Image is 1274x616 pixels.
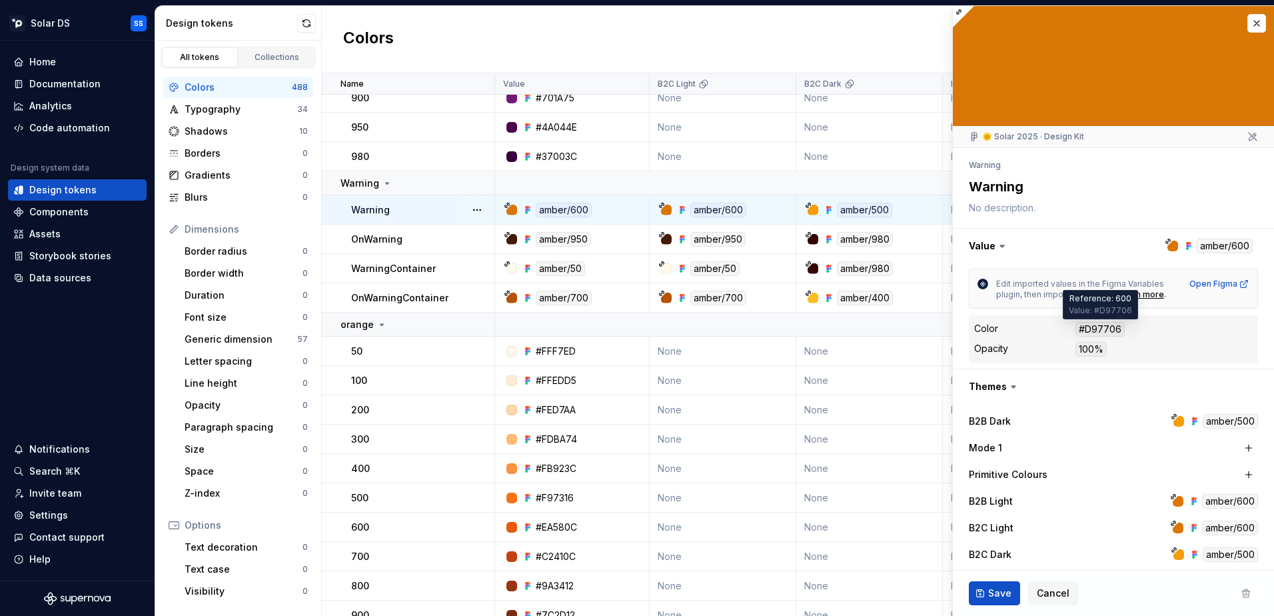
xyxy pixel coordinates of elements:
p: Name [340,79,364,89]
td: None [650,454,796,483]
p: B2C Dark [804,79,842,89]
label: B2C Light [969,521,1013,535]
div: 0 [303,586,308,597]
a: Border width0 [179,263,313,284]
button: Solar DSSS [3,9,152,37]
td: None [943,283,1089,313]
div: Collections [244,52,311,63]
div: amber/600 [536,203,592,217]
div: Border width [185,267,303,280]
div: Solar DS [31,17,70,30]
div: amber/950 [690,232,746,247]
div: Options [185,519,308,532]
div: 0 [303,170,308,181]
p: 900 [351,91,369,105]
a: Colors488 [163,77,313,98]
td: None [943,366,1089,395]
td: None [650,483,796,513]
a: Components [8,201,147,223]
div: 100% [1075,342,1107,357]
div: Analytics [29,99,72,113]
div: 0 [303,400,308,411]
p: 100 [351,374,367,387]
div: 0 [303,564,308,575]
td: None [796,113,943,142]
button: Cancel [1028,581,1078,605]
div: 0 [303,290,308,301]
div: 0 [303,422,308,433]
div: amber/950 [536,232,591,247]
div: 🌞 Solar 2025 · Design Kit [969,131,1084,142]
p: 950 [351,121,368,134]
a: Storybook stories [8,245,147,267]
a: Data sources [8,267,147,289]
td: None [796,425,943,454]
td: None [650,542,796,571]
div: Learn more [1118,289,1164,300]
a: Typography34 [163,99,313,120]
td: None [943,542,1089,571]
div: Design system data [11,163,89,173]
div: Value: #D97706 [1069,305,1132,316]
div: SS [134,18,143,29]
div: Text case [185,563,303,576]
td: None [650,142,796,171]
a: Text decoration0 [179,537,313,558]
button: Search ⌘K [8,461,147,482]
div: #FFEDD5 [536,374,576,387]
td: None [796,483,943,513]
div: #FFF7ED [536,345,576,358]
div: #EA580C [536,521,577,534]
div: 0 [303,268,308,279]
td: None [650,513,796,542]
td: None [943,483,1089,513]
div: Notifications [29,443,90,456]
td: None [943,513,1089,542]
td: None [943,195,1089,225]
div: #D97706 [1075,322,1125,337]
div: Font size [185,311,303,324]
td: None [943,395,1089,425]
div: #FB923C [536,462,576,475]
a: Settings [8,505,147,526]
span: Save [988,587,1011,600]
div: Open Figma [1189,279,1249,289]
div: Paragraph spacing [185,421,303,434]
p: Warning [340,177,379,190]
div: amber/50 [690,261,740,276]
div: Visibility [185,585,303,598]
td: None [943,225,1089,254]
div: Reference: 600 [1063,290,1138,319]
div: Settings [29,509,68,522]
div: Help [29,553,51,566]
td: None [650,395,796,425]
div: amber/500 [1203,414,1258,429]
td: None [943,454,1089,483]
td: None [943,113,1089,142]
svg: Supernova Logo [44,592,111,605]
td: None [943,254,1089,283]
div: Z-index [185,487,303,500]
div: Blurs [185,191,303,204]
div: Gradients [185,169,303,182]
h2: Colors [343,27,394,51]
p: 600 [351,521,369,534]
div: Letter spacing [185,355,303,368]
div: Typography [185,103,297,116]
textarea: Warning [966,175,1255,199]
div: Duration [185,289,303,302]
label: B2C Dark [969,548,1011,561]
div: Search ⌘K [29,465,80,478]
div: Color [974,322,998,335]
div: Text decoration [185,541,303,554]
td: None [650,425,796,454]
div: #37003C [536,150,577,163]
div: amber/600 [1202,521,1258,535]
div: 0 [303,378,308,389]
div: Data sources [29,271,91,285]
a: Paragraph spacing0 [179,417,313,438]
p: 200 [351,403,369,417]
div: 0 [303,312,308,323]
td: None [796,542,943,571]
a: Borders0 [163,143,313,164]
